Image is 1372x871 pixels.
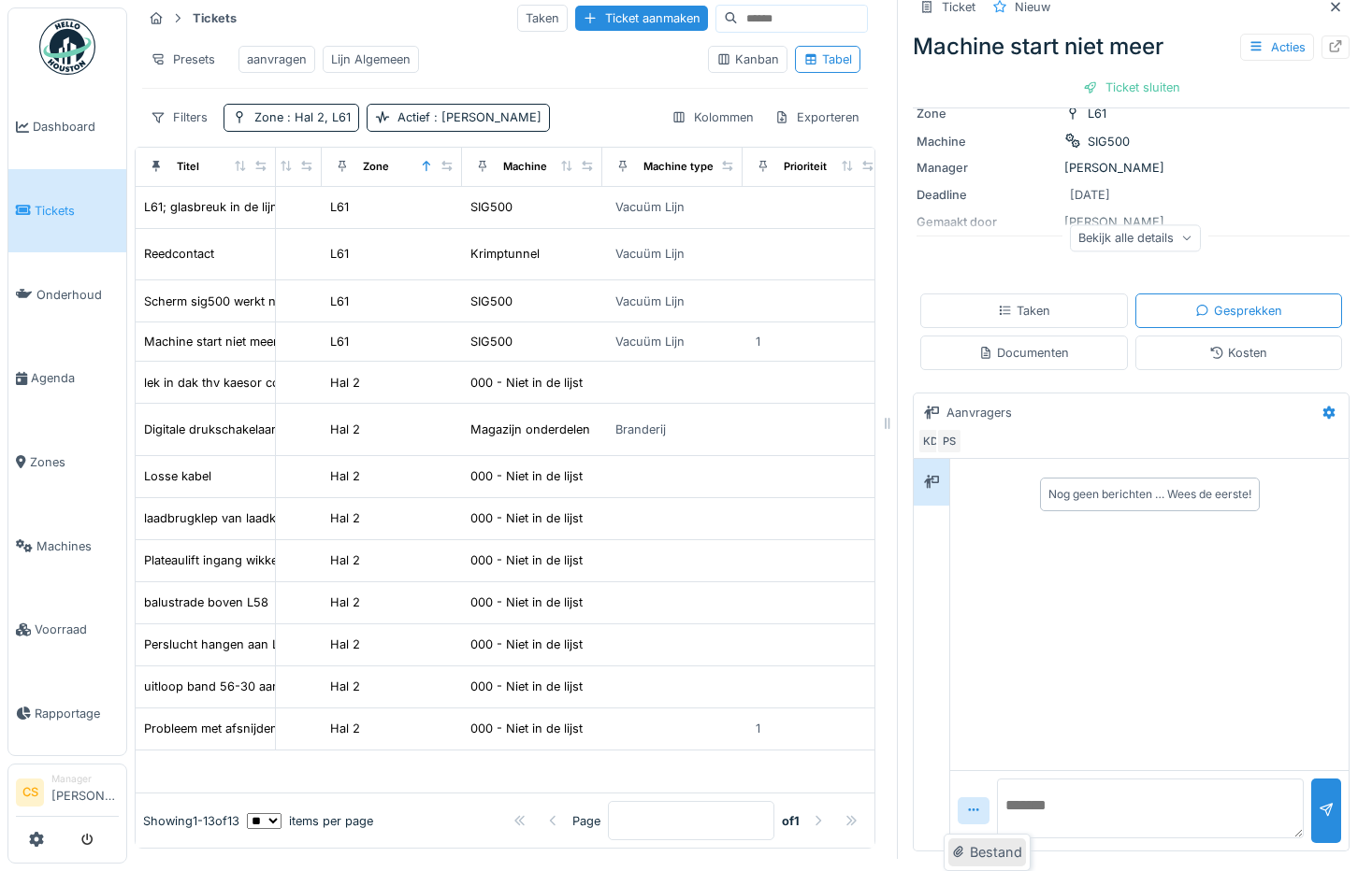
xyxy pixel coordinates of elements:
div: Zone [363,159,389,175]
div: 1 [756,720,760,737]
div: Taken [517,5,568,32]
span: Agenda [31,369,119,387]
img: Badge_color-CXgf-gQk.svg [39,19,95,75]
strong: Tickets [185,9,244,27]
div: Losse kabel [144,467,211,485]
div: SIG500 [1088,133,1130,150]
span: : [PERSON_NAME] [430,110,542,124]
div: balustrade boven L58 [144,593,268,611]
div: Documenten [978,344,1069,362]
div: 1 [756,333,760,350]
div: Machine start niet meer [144,333,278,350]
div: Titel [177,159,199,175]
div: SIG500 [470,333,513,350]
div: Page [572,812,600,830]
li: [PERSON_NAME] [51,772,119,812]
div: Ticket aanmaken [575,6,708,31]
div: 000 - Niet in de lijst [470,593,583,611]
div: Magazijn onderdelen [470,421,590,438]
div: 000 - Niet in de lijst [470,720,583,737]
span: Machines [36,537,119,555]
div: uitloop band 56-30 aanpassen [144,678,321,695]
div: Hal 2 [330,509,360,527]
div: KD [917,428,944,454]
div: 000 - Niet in de lijst [470,635,583,653]
div: Manager [917,159,1057,177]
div: L61; glasbreuk in de lijn [144,198,278,216]
div: items per page [247,812,373,830]
div: Reedcontact [144,245,214,263]
div: Probleem met afsnijden folie op automatische wikkelstraat. [144,720,478,737]
div: 000 - Niet in de lijst [470,509,583,527]
div: Vacuüm Lijn [615,198,685,216]
span: Tickets [35,202,119,220]
div: Machine start niet meer [913,30,1350,64]
div: Nog geen berichten … Wees de eerste! [1048,486,1251,503]
span: Onderhoud [36,286,119,304]
div: Krimptunnel [470,245,540,263]
div: Gesprekken [1195,302,1282,320]
div: Hal 2 [330,678,360,695]
span: Rapportage [35,705,119,722]
div: 000 - Niet in de lijst [470,374,583,392]
div: Showing 1 - 13 of 13 [143,812,239,830]
div: Hal 2 [330,635,360,653]
div: Vacuüm Lijn [615,245,685,263]
div: Acties [1240,34,1314,61]
div: L61 [1088,105,1106,122]
div: aanvragen [247,50,307,68]
div: SIG500 [470,293,513,310]
span: Zones [30,453,119,471]
span: : Hal 2, L61 [283,110,351,124]
div: Scherm sig500 werkt niet hoe het moet [144,293,368,310]
div: Hal 2 [330,467,360,485]
div: Zone [917,105,1057,122]
div: Hal 2 [330,720,360,737]
div: Vacuüm Lijn [615,333,685,350]
div: Hal 2 [330,421,360,438]
div: Zone [254,108,351,126]
div: 000 - Niet in de lijst [470,678,583,695]
div: Machine [917,133,1057,150]
div: Taken [998,302,1050,320]
div: Ticket sluiten [1076,75,1188,100]
div: Branderij [615,421,666,438]
div: Actief [397,108,542,126]
div: Machine type [643,159,714,175]
div: L61 [330,245,349,263]
div: Kanban [716,50,779,68]
div: Kosten [1209,344,1267,362]
li: CS [16,778,44,807]
div: Hal 2 [330,593,360,611]
div: [DATE] [1070,186,1110,204]
div: Aanvragers [946,404,1012,421]
div: Perslucht hangen aan L83 [144,635,294,653]
div: 000 - Niet in de lijst [470,467,583,485]
div: Filters [142,104,216,131]
strong: of 1 [782,812,800,830]
div: Manager [51,772,119,786]
div: Digitale drukschakelaar [144,421,276,438]
div: L61 [330,293,349,310]
div: Vacuüm Lijn [615,293,685,310]
div: Bekijk alle details [1070,224,1201,251]
div: Deadline [917,186,1057,204]
div: Lijn Algemeen [331,50,411,68]
div: Hal 2 [330,374,360,392]
div: Presets [142,46,224,73]
div: SIG500 [470,198,513,216]
span: Dashboard [33,118,119,136]
div: Hal 2 [330,551,360,569]
div: lek in dak thv kaesor compressor [144,374,334,392]
div: Tabel [803,50,852,68]
div: [PERSON_NAME] [917,159,1346,177]
div: Prioriteit [784,159,827,175]
div: laadbrugklep van laadkade 3 gaat klapt moeilijk uit naar boven [144,509,498,527]
div: Kolommen [663,104,762,131]
span: Voorraad [35,621,119,638]
div: Exporteren [766,104,868,131]
div: 000 - Niet in de lijst [470,551,583,569]
div: L61 [330,198,349,216]
div: Machine [503,159,547,175]
div: Bestand [948,838,1026,866]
